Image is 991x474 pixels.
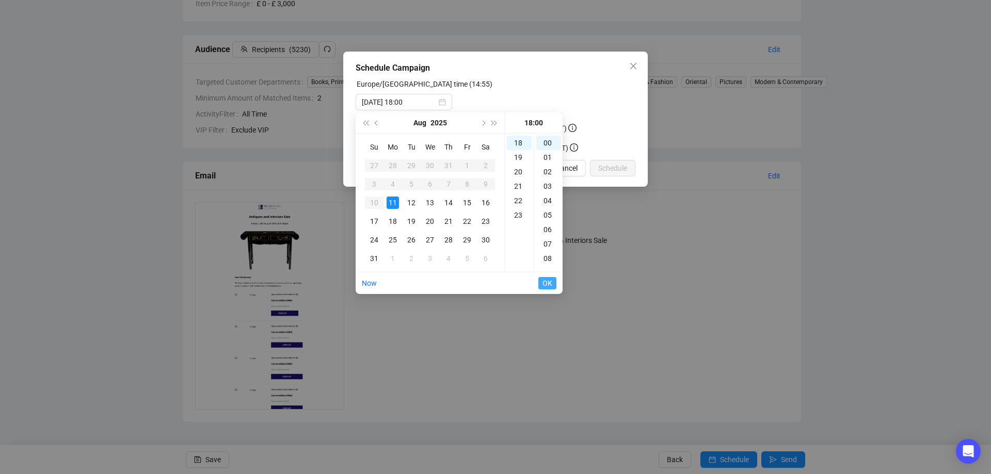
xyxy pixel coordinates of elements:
[509,112,558,133] div: 18:00
[625,58,642,74] button: Close
[489,112,500,133] button: Next year (Control + right)
[405,215,418,227] div: 19
[458,175,476,193] td: 2025-08-08
[357,80,492,88] label: Europe/London time (14:55)
[479,178,492,190] div: 9
[507,208,532,222] div: 23
[536,179,561,193] div: 03
[368,252,380,265] div: 31
[507,179,532,193] div: 21
[365,138,383,156] th: Su
[365,249,383,268] td: 2025-08-31
[387,159,399,172] div: 28
[476,175,495,193] td: 2025-08-09
[536,222,561,237] div: 06
[439,212,458,231] td: 2025-08-21
[424,178,436,190] div: 6
[570,143,578,152] span: info-circle
[458,212,476,231] td: 2025-08-22
[439,193,458,212] td: 2025-08-14
[442,159,455,172] div: 31
[538,277,556,289] button: OK
[365,156,383,175] td: 2025-07-27
[442,178,455,190] div: 7
[439,175,458,193] td: 2025-08-07
[629,62,637,70] span: close
[371,112,382,133] button: Previous month (PageUp)
[542,273,552,293] span: OK
[405,159,418,172] div: 29
[430,112,447,133] button: Choose a year
[442,215,455,227] div: 21
[362,279,377,287] a: Now
[421,175,439,193] td: 2025-08-06
[956,439,981,464] div: Open Intercom Messenger
[421,231,439,249] td: 2025-08-27
[383,231,402,249] td: 2025-08-25
[479,159,492,172] div: 2
[536,136,561,150] div: 00
[368,215,380,227] div: 17
[405,178,418,190] div: 5
[356,62,635,74] div: Schedule Campaign
[368,197,380,209] div: 10
[421,156,439,175] td: 2025-07-30
[536,193,561,208] div: 04
[479,252,492,265] div: 6
[424,159,436,172] div: 30
[402,231,421,249] td: 2025-08-26
[536,208,561,222] div: 05
[383,193,402,212] td: 2025-08-11
[548,160,586,176] button: Cancel
[387,215,399,227] div: 18
[442,197,455,209] div: 14
[556,162,578,174] span: Cancel
[476,156,495,175] td: 2025-08-02
[507,150,532,165] div: 19
[536,150,561,165] div: 01
[461,215,473,227] div: 22
[383,156,402,175] td: 2025-07-28
[387,178,399,190] div: 4
[458,231,476,249] td: 2025-08-29
[536,237,561,251] div: 07
[536,165,561,179] div: 02
[507,165,532,179] div: 20
[387,234,399,246] div: 25
[365,193,383,212] td: 2025-08-10
[424,197,436,209] div: 13
[507,193,532,208] div: 22
[461,159,473,172] div: 1
[479,234,492,246] div: 30
[424,215,436,227] div: 20
[402,175,421,193] td: 2025-08-05
[405,234,418,246] div: 26
[461,252,473,265] div: 5
[362,96,437,108] input: Select date
[476,231,495,249] td: 2025-08-30
[476,212,495,231] td: 2025-08-23
[387,252,399,265] div: 1
[461,178,473,190] div: 8
[476,193,495,212] td: 2025-08-16
[421,138,439,156] th: We
[402,193,421,212] td: 2025-08-12
[365,231,383,249] td: 2025-08-24
[458,138,476,156] th: Fr
[439,138,458,156] th: Th
[387,197,399,209] div: 11
[479,197,492,209] div: 16
[421,193,439,212] td: 2025-08-13
[405,197,418,209] div: 12
[439,249,458,268] td: 2025-09-04
[413,112,426,133] button: Choose a month
[402,212,421,231] td: 2025-08-19
[479,215,492,227] div: 23
[383,138,402,156] th: Mo
[458,193,476,212] td: 2025-08-15
[424,234,436,246] div: 27
[383,175,402,193] td: 2025-08-04
[402,156,421,175] td: 2025-07-29
[365,212,383,231] td: 2025-08-17
[507,136,532,150] div: 18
